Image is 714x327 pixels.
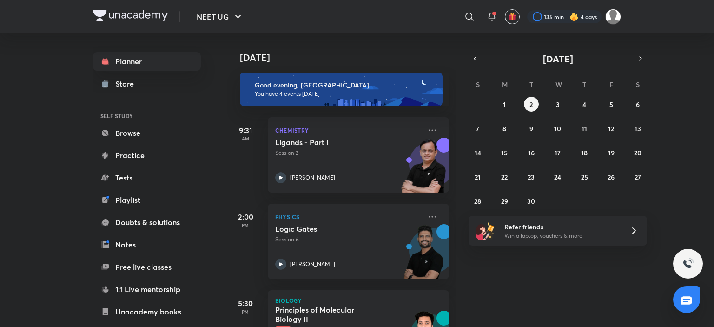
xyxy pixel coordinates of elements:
[550,97,565,112] button: September 3, 2025
[93,258,201,276] a: Free live classes
[93,124,201,142] a: Browse
[554,124,561,133] abbr: September 10, 2025
[501,197,508,206] abbr: September 29, 2025
[470,169,485,184] button: September 21, 2025
[555,80,562,89] abbr: Wednesday
[636,100,640,109] abbr: September 6, 2025
[476,80,480,89] abbr: Sunday
[275,138,391,147] h5: Ligands - Part I
[554,173,561,181] abbr: September 24, 2025
[527,197,535,206] abbr: September 30, 2025
[275,149,421,157] p: Session 2
[191,7,249,26] button: NEET UG
[555,148,561,157] abbr: September 17, 2025
[634,148,641,157] abbr: September 20, 2025
[608,148,615,157] abbr: September 19, 2025
[581,148,588,157] abbr: September 18, 2025
[577,145,592,160] button: September 18, 2025
[93,168,201,187] a: Tests
[609,80,613,89] abbr: Friday
[290,260,335,268] p: [PERSON_NAME]
[604,169,619,184] button: September 26, 2025
[501,148,508,157] abbr: September 15, 2025
[93,10,168,21] img: Company Logo
[608,173,615,181] abbr: September 26, 2025
[93,213,201,232] a: Doubts & solutions
[604,145,619,160] button: September 19, 2025
[608,124,614,133] abbr: September 12, 2025
[529,100,533,109] abbr: September 2, 2025
[93,302,201,321] a: Unacademy books
[497,194,512,208] button: September 29, 2025
[582,100,586,109] abbr: September 4, 2025
[470,121,485,136] button: September 7, 2025
[93,10,168,24] a: Company Logo
[501,173,508,181] abbr: September 22, 2025
[528,173,535,181] abbr: September 23, 2025
[503,100,506,109] abbr: September 1, 2025
[93,280,201,299] a: 1:1 Live mentorship
[240,73,443,106] img: evening
[508,13,516,21] img: avatar
[93,191,201,209] a: Playlist
[227,136,264,141] p: AM
[115,78,139,89] div: Store
[636,80,640,89] abbr: Saturday
[505,9,520,24] button: avatar
[529,124,533,133] abbr: September 9, 2025
[543,53,573,65] span: [DATE]
[497,169,512,184] button: September 22, 2025
[227,309,264,314] p: PM
[609,100,613,109] abbr: September 5, 2025
[227,125,264,136] h5: 9:31
[475,148,481,157] abbr: September 14, 2025
[497,121,512,136] button: September 8, 2025
[290,174,335,182] p: [PERSON_NAME]
[93,108,201,124] h6: SELF STUDY
[524,145,539,160] button: September 16, 2025
[524,169,539,184] button: September 23, 2025
[497,97,512,112] button: September 1, 2025
[255,90,434,98] p: You have 4 events [DATE]
[398,224,449,288] img: unacademy
[605,9,621,25] img: Kebir Hasan Sk
[93,52,201,71] a: Planner
[582,124,587,133] abbr: September 11, 2025
[604,121,619,136] button: September 12, 2025
[93,146,201,165] a: Practice
[275,235,421,244] p: Session 6
[556,100,560,109] abbr: September 3, 2025
[93,74,201,93] a: Store
[577,121,592,136] button: September 11, 2025
[504,222,619,232] h6: Refer friends
[524,121,539,136] button: September 9, 2025
[577,97,592,112] button: September 4, 2025
[474,197,481,206] abbr: September 28, 2025
[582,80,586,89] abbr: Thursday
[227,298,264,309] h5: 5:30
[476,221,495,240] img: referral
[497,145,512,160] button: September 15, 2025
[255,81,434,89] h6: Good evening, [GEOGRAPHIC_DATA]
[630,97,645,112] button: September 6, 2025
[577,169,592,184] button: September 25, 2025
[275,298,442,303] p: Biology
[93,235,201,254] a: Notes
[502,80,508,89] abbr: Monday
[635,124,641,133] abbr: September 13, 2025
[470,194,485,208] button: September 28, 2025
[227,222,264,228] p: PM
[630,145,645,160] button: September 20, 2025
[581,173,588,181] abbr: September 25, 2025
[482,52,634,65] button: [DATE]
[604,97,619,112] button: September 5, 2025
[275,211,421,222] p: Physics
[227,211,264,222] h5: 2:00
[240,52,458,63] h4: [DATE]
[470,145,485,160] button: September 14, 2025
[476,124,479,133] abbr: September 7, 2025
[529,80,533,89] abbr: Tuesday
[275,125,421,136] p: Chemistry
[398,138,449,202] img: unacademy
[502,124,506,133] abbr: September 8, 2025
